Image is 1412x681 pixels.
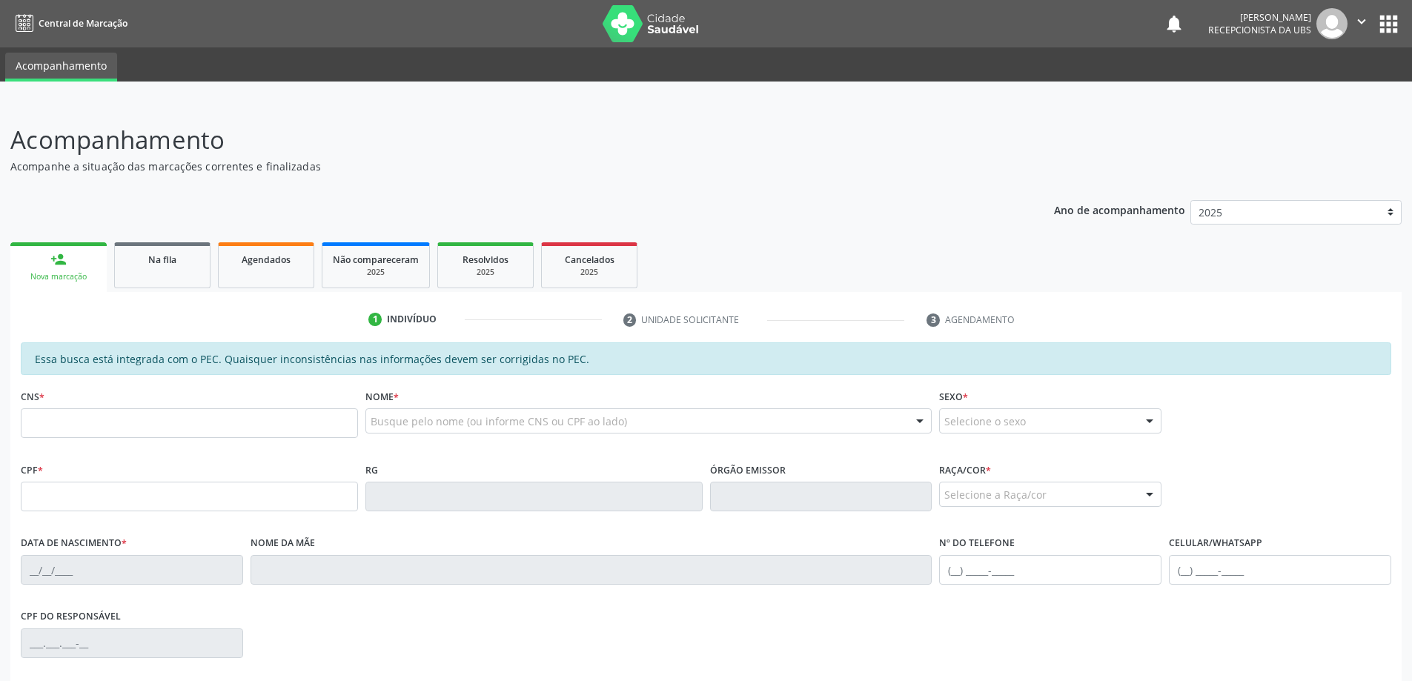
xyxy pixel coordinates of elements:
[21,271,96,282] div: Nova marcação
[939,555,1161,585] input: (__) _____-_____
[21,628,243,658] input: ___.___.___-__
[251,532,315,555] label: Nome da mãe
[1164,13,1184,34] button: notifications
[21,459,43,482] label: CPF
[333,267,419,278] div: 2025
[5,53,117,82] a: Acompanhamento
[10,122,984,159] p: Acompanhamento
[463,253,508,266] span: Resolvidos
[368,313,382,326] div: 1
[1208,11,1311,24] div: [PERSON_NAME]
[39,17,127,30] span: Central de Marcação
[371,413,627,429] span: Busque pelo nome (ou informe CNS ou CPF ao lado)
[939,385,968,408] label: Sexo
[710,459,786,482] label: Órgão emissor
[1169,555,1391,585] input: (__) _____-_____
[448,267,523,278] div: 2025
[365,459,378,482] label: RG
[1316,8,1348,39] img: img
[10,11,127,36] a: Central de Marcação
[939,532,1015,555] label: Nº do Telefone
[939,459,991,482] label: Raça/cor
[21,385,44,408] label: CNS
[21,605,121,628] label: CPF do responsável
[1054,200,1185,219] p: Ano de acompanhamento
[552,267,626,278] div: 2025
[21,555,243,585] input: __/__/____
[50,251,67,268] div: person_add
[1376,11,1402,37] button: apps
[242,253,291,266] span: Agendados
[565,253,614,266] span: Cancelados
[148,253,176,266] span: Na fila
[1348,8,1376,39] button: 
[10,159,984,174] p: Acompanhe a situação das marcações correntes e finalizadas
[365,385,399,408] label: Nome
[1169,532,1262,555] label: Celular/WhatsApp
[1353,13,1370,30] i: 
[387,313,437,326] div: Indivíduo
[1208,24,1311,36] span: Recepcionista da UBS
[944,487,1047,502] span: Selecione a Raça/cor
[21,342,1391,375] div: Essa busca está integrada com o PEC. Quaisquer inconsistências nas informações devem ser corrigid...
[21,532,127,555] label: Data de nascimento
[333,253,419,266] span: Não compareceram
[944,413,1026,429] span: Selecione o sexo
